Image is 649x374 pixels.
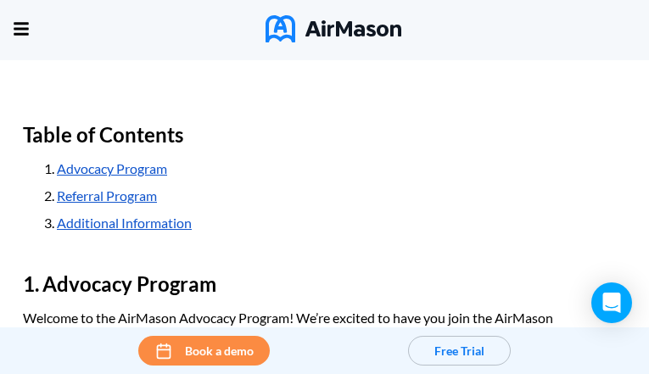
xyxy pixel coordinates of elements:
h2: Table of Contents [23,114,626,155]
a: Additional Information [57,215,192,231]
a: Referral Program [57,187,157,204]
div: Open Intercom Messenger [591,282,632,323]
a: Advocacy Program [57,160,167,176]
img: AirMason Logo [266,15,401,42]
button: Book a demo [138,336,270,366]
button: Free Trial [408,336,511,366]
h2: Advocacy Program [23,264,626,304]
